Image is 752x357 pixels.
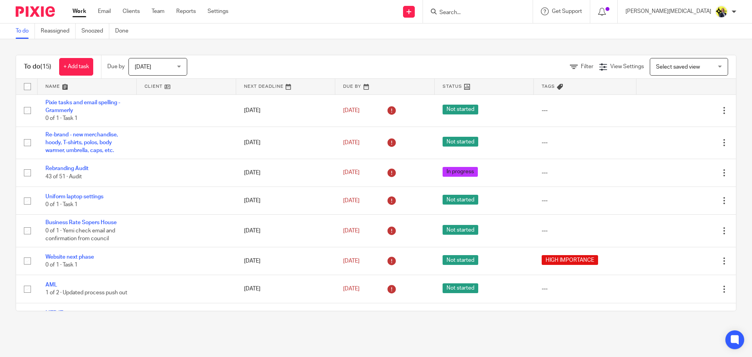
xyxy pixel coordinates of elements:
td: [DATE] [236,247,335,275]
span: 0 of 1 · Task 1 [45,202,78,207]
span: [DATE] [343,228,360,234]
span: In progress [443,167,478,177]
a: Website next phase [45,254,94,260]
span: Get Support [552,9,582,14]
span: Tags [542,84,555,89]
span: 0 of 1 · Yemi check email and confirmation from council [45,228,115,242]
img: Dan-Starbridge%20(1).jpg [715,5,728,18]
span: 1 of 2 · Updated process push out [45,290,127,296]
a: Settings [208,7,228,15]
a: Snoozed [81,24,109,39]
span: Not started [443,255,478,265]
a: Business Rate Sopers House [45,220,117,225]
a: Clients [123,7,140,15]
span: [DATE] [135,64,151,70]
img: Pixie [16,6,55,17]
a: AML [45,282,57,288]
a: Team [152,7,164,15]
a: Done [115,24,134,39]
span: View Settings [610,64,644,69]
a: Rebranding Audit [45,166,89,171]
a: Email [98,7,111,15]
span: 0 of 1 · Task 1 [45,262,78,268]
span: (15) [40,63,51,70]
a: Work [72,7,86,15]
span: [DATE] [343,170,360,176]
span: [DATE] [343,140,360,145]
td: [DATE] [236,187,335,215]
td: [DATE] [236,303,335,331]
td: [DATE] [236,127,335,159]
a: Reports [176,7,196,15]
a: Pixie tasks and email spelling - Grammerly [45,100,120,113]
p: [PERSON_NAME][MEDICAL_DATA] [625,7,711,15]
span: [DATE] [343,198,360,203]
span: Not started [443,105,478,114]
span: Filter [581,64,593,69]
span: Not started [443,225,478,235]
a: + Add task [59,58,93,76]
span: 43 of 51 · Audit [45,174,82,179]
a: MTD IT [45,310,63,316]
div: --- [542,285,629,293]
h1: To do [24,63,51,71]
span: Not started [443,137,478,147]
input: Search [439,9,509,16]
span: Not started [443,283,478,293]
span: [DATE] [343,286,360,292]
td: [DATE] [236,159,335,187]
div: --- [542,169,629,177]
div: --- [542,139,629,147]
span: [DATE] [343,258,360,264]
span: HIGH IMPORTANCE [542,255,598,265]
span: 0 of 1 · Task 1 [45,116,78,121]
span: Not started [443,195,478,205]
p: Due by [107,63,125,71]
td: [DATE] [236,94,335,127]
div: --- [542,227,629,235]
span: Select saved view [656,64,700,70]
div: --- [542,197,629,205]
a: Reassigned [41,24,76,39]
span: [DATE] [343,108,360,113]
a: Uniform laptop settings [45,194,103,199]
a: Re-brand - new merchandise, hoody, T-shirts, polos, body warmer, umbrella, caps, etc. [45,132,118,154]
td: [DATE] [236,215,335,247]
td: [DATE] [236,275,335,303]
a: To do [16,24,35,39]
div: --- [542,107,629,114]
